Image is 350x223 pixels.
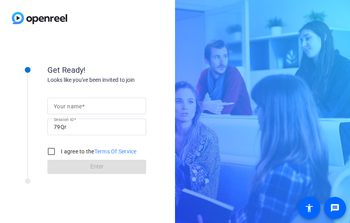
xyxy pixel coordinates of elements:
[54,103,82,110] mat-label: Your name
[94,148,137,155] a: Terms Of Service
[305,203,314,213] mat-icon: accessibility
[59,147,137,155] label: I agree to the
[54,117,74,122] mat-label: Session ID
[47,64,205,76] div: Get Ready!
[330,203,340,213] mat-icon: message
[47,76,205,84] div: Looks like you've been invited to join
